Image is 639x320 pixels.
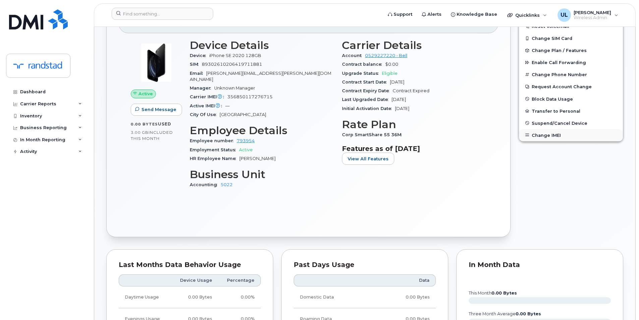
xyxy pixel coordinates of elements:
span: Contract Start Date [342,79,390,85]
button: Change Plan / Features [519,44,623,56]
td: 0.00% [218,286,261,308]
span: Manager [190,86,214,91]
span: 89302610206419711881 [202,62,262,67]
span: 356850117276715 [227,94,273,99]
div: In Month Data [469,262,611,268]
span: iPhone SE 2020 128GB [209,53,261,58]
td: 0.00 Bytes [171,286,218,308]
input: Find something... [112,8,213,20]
h3: Business Unit [190,168,334,180]
span: Support [394,11,412,18]
a: Alerts [417,8,446,21]
span: 3.00 GB [131,130,149,135]
span: Account [342,53,365,58]
div: Past Days Usage [294,262,436,268]
a: Support [383,8,417,21]
button: Change SIM Card [519,32,623,44]
span: Unknown Manager [214,86,255,91]
text: three month average [468,311,541,316]
span: Send Message [141,106,176,113]
button: Change Phone Number [519,68,623,81]
a: Knowledge Base [446,8,502,21]
span: [PERSON_NAME] [239,156,276,161]
th: Percentage [218,274,261,286]
span: Eligible [382,71,398,76]
div: Quicklinks [503,8,551,22]
button: Enable Call Forwarding [519,56,623,68]
button: Block Data Usage [519,93,623,105]
span: Contract Expiry Date [342,88,393,93]
button: Suspend/Cancel Device [519,117,623,129]
button: Transfer to Personal [519,105,623,117]
a: 793954 [237,138,255,143]
tspan: 0.00 Bytes [516,311,541,316]
span: Active IMEI [190,103,225,108]
th: Data [372,274,436,286]
span: 0.00 Bytes [131,122,158,126]
span: Suspend/Cancel Device [532,120,587,125]
h3: Carrier Details [342,39,486,51]
span: Enable Call Forwarding [532,60,586,65]
span: Contract Expired [393,88,429,93]
span: Email [190,71,206,76]
button: Send Message [131,104,182,116]
span: used [158,121,171,126]
span: $0.00 [385,62,398,67]
span: Employment Status [190,147,239,152]
span: [DATE] [392,97,406,102]
h3: Features as of [DATE] [342,145,486,153]
span: Alerts [427,11,442,18]
button: View All Features [342,153,394,165]
a: 5022 [221,182,233,187]
span: Carrier IMEI [190,94,227,99]
th: Device Usage [171,274,218,286]
span: [DATE] [395,106,409,111]
span: Active [239,147,253,152]
span: SIM [190,62,202,67]
span: Change Plan / Features [532,48,587,53]
h3: Device Details [190,39,334,51]
h3: Rate Plan [342,118,486,130]
span: Accounting [190,182,221,187]
span: Knowledge Base [457,11,497,18]
tspan: 0.00 Bytes [491,290,517,296]
span: City Of Use [190,112,220,117]
td: 0.00 Bytes [372,286,436,308]
span: Initial Activation Date [342,106,395,111]
span: included this month [131,130,173,141]
a: 0529227220 - Bell [365,53,407,58]
span: Corp SmartShare 55 36M [342,132,405,137]
button: Request Account Change [519,81,623,93]
h3: Employee Details [190,124,334,137]
div: Uraib Lakhani [553,8,623,22]
span: Contract balance [342,62,385,67]
button: Change IMEI [519,129,623,141]
span: UL [561,11,568,19]
span: [DATE] [390,79,404,85]
span: Last Upgraded Date [342,97,392,102]
span: Device [190,53,209,58]
span: View All Features [348,156,389,162]
span: Active [138,91,153,97]
td: Domestic Data [294,286,372,308]
span: HR Employee Name [190,156,239,161]
text: this month [468,290,517,296]
div: Last Months Data Behavior Usage [119,262,261,268]
span: [PERSON_NAME] [574,10,611,15]
img: image20231002-3703462-2fle3a.jpeg [136,43,176,83]
span: [PERSON_NAME][EMAIL_ADDRESS][PERSON_NAME][DOMAIN_NAME] [190,71,331,82]
span: [GEOGRAPHIC_DATA] [220,112,266,117]
td: Daytime Usage [119,286,171,308]
span: — [225,103,230,108]
span: Upgrade Status [342,71,382,76]
span: Quicklinks [515,12,540,18]
span: Wireless Admin [574,15,611,20]
span: Employee number [190,138,237,143]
